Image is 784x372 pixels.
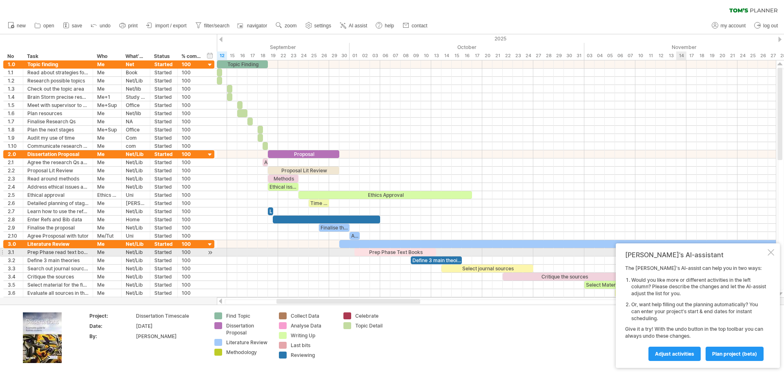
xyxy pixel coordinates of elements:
[125,52,145,60] div: What's needed
[126,265,146,272] div: Net/Lib
[513,51,523,60] div: Thursday, 23 October 2025
[154,134,173,142] div: Started
[126,101,146,109] div: Office
[27,240,89,248] div: Literature Review
[126,183,146,191] div: Net/Lib
[97,240,117,248] div: Me
[27,232,89,240] div: Agree Prosposal with tutor
[8,207,19,215] div: 2.7
[27,126,89,134] div: Plan the next stages
[8,175,19,183] div: 2.3
[385,23,394,29] span: help
[193,20,232,31] a: filter/search
[126,216,146,223] div: Home
[182,109,201,117] div: 100
[564,51,574,60] div: Thursday, 30 October 2025
[27,142,89,150] div: Communicate research Qs
[154,150,173,158] div: Started
[27,93,89,101] div: Brain Storm precise research Qs
[126,175,146,183] div: Net/Lib
[182,142,201,150] div: 100
[298,51,309,60] div: Wednesday, 24 September 2025
[441,265,533,272] div: Select journal sources
[182,232,201,240] div: 100
[97,52,117,60] div: Who
[27,118,89,125] div: Finalise Research Qs
[625,251,766,259] div: [PERSON_NAME]'s AI-assistant
[27,265,89,272] div: Search out journal sources
[274,20,299,31] a: zoom
[154,175,173,183] div: Started
[182,150,201,158] div: 100
[117,20,140,31] a: print
[27,224,89,232] div: Finalise the proposal
[8,281,19,289] div: 3.5
[27,199,89,207] div: Detailed planning of stages
[97,232,117,240] div: Me/Tut
[154,273,173,281] div: Started
[574,51,584,60] div: Friday, 31 October 2025
[32,20,57,31] a: open
[452,51,462,60] div: Wednesday, 15 October 2025
[319,51,329,60] div: Friday, 26 September 2025
[126,232,146,240] div: Uni
[666,51,676,60] div: Thursday, 13 November 2025
[625,265,766,361] div: The [PERSON_NAME]'s AI-assist can help you in two ways: Give it a try! With the undo button in th...
[8,240,19,248] div: 3.0
[97,134,117,142] div: Me
[309,199,329,207] div: Time planning using [PERSON_NAME]'s Planner
[126,207,146,215] div: Net/Lib
[8,232,19,240] div: 2.10
[8,191,19,199] div: 2.5
[27,60,89,68] div: Topic finding
[268,207,273,215] div: Learn to ref in Word
[97,175,117,183] div: Me
[27,216,89,223] div: Enter Refs and Bib data
[154,232,173,240] div: Started
[27,69,89,76] div: Read about strategies for finding a topic
[752,20,780,31] a: log out
[128,23,138,29] span: print
[126,77,146,85] div: Net/Lib
[543,51,554,60] div: Tuesday, 28 October 2025
[27,109,89,117] div: Plan resources
[8,183,19,191] div: 2.4
[154,167,173,174] div: Started
[154,248,173,256] div: Started
[154,183,173,191] div: Started
[182,93,201,101] div: 100
[247,23,267,29] span: navigator
[319,224,350,232] div: Finalise the Proposal
[154,52,173,60] div: Status
[126,289,146,297] div: Net/Lib
[258,51,268,60] div: Thursday, 18 September 2025
[97,265,117,272] div: Me
[154,60,173,68] div: Started
[97,109,117,117] div: Me
[154,126,173,134] div: Started
[533,51,543,60] div: Monday, 27 October 2025
[349,23,367,29] span: AI assist
[27,297,89,305] div: Create synthesised theory
[182,69,201,76] div: 100
[8,265,19,272] div: 3.3
[126,126,146,134] div: Office
[27,158,89,166] div: Agree the research Qs and scope
[182,118,201,125] div: 100
[8,216,19,223] div: 2.8
[97,191,117,199] div: Ethics Comm
[309,51,319,60] div: Thursday, 25 September 2025
[97,60,117,68] div: Me
[154,281,173,289] div: Started
[706,347,764,361] a: plan project (beta)
[472,51,482,60] div: Friday, 17 October 2025
[8,273,19,281] div: 3.4
[727,51,737,60] div: Friday, 21 November 2025
[268,175,298,183] div: Methods
[748,51,758,60] div: Tuesday, 25 November 2025
[278,51,288,60] div: Monday, 22 September 2025
[154,93,173,101] div: Started
[182,191,201,199] div: 100
[27,289,89,297] div: Evaluate all sources in the review
[182,126,201,134] div: 100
